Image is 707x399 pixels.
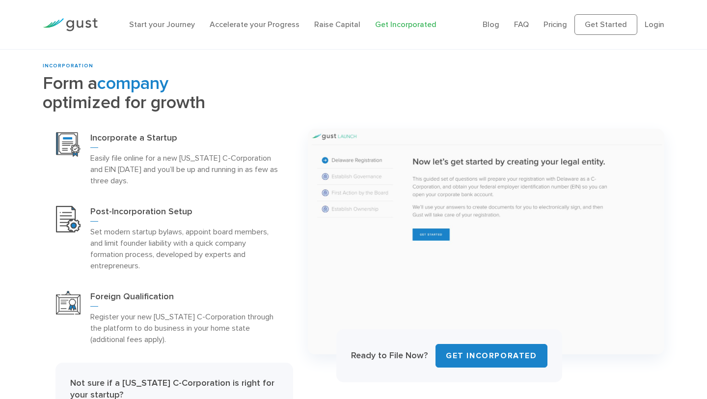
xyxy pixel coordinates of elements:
[56,132,81,157] img: Incorporation Icon
[90,311,280,345] p: Register your new [US_STATE] C-Corporation through the platform to do business in your home state...
[375,20,436,29] a: Get Incorporated
[514,20,529,29] a: FAQ
[544,20,567,29] a: Pricing
[574,14,637,35] a: Get Started
[308,129,664,354] img: 1 Form A Company
[43,18,98,31] img: Gust Logo
[56,206,81,232] img: Post Incorporation Setup
[314,20,360,29] a: Raise Capital
[43,74,293,112] h2: Form a optimized for growth
[351,350,428,361] strong: Ready to File Now?
[90,291,280,307] h3: Foreign Qualification
[90,206,280,222] h3: Post-Incorporation Setup
[90,132,280,148] h3: Incorporate a Startup
[129,20,195,29] a: Start your Journey
[435,344,547,368] a: Get INCORPORATED
[97,73,168,94] span: company
[43,62,293,70] div: INCORPORATION
[645,20,664,29] a: Login
[56,291,81,315] img: Foreign Qualification
[90,152,280,186] p: Easily file online for a new [US_STATE] C-Corporation and EIN [DATE] and you’ll be up and running...
[210,20,299,29] a: Accelerate your Progress
[483,20,499,29] a: Blog
[90,226,280,271] p: Set modern startup bylaws, appoint board members, and limit founder liability with a quick compan...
